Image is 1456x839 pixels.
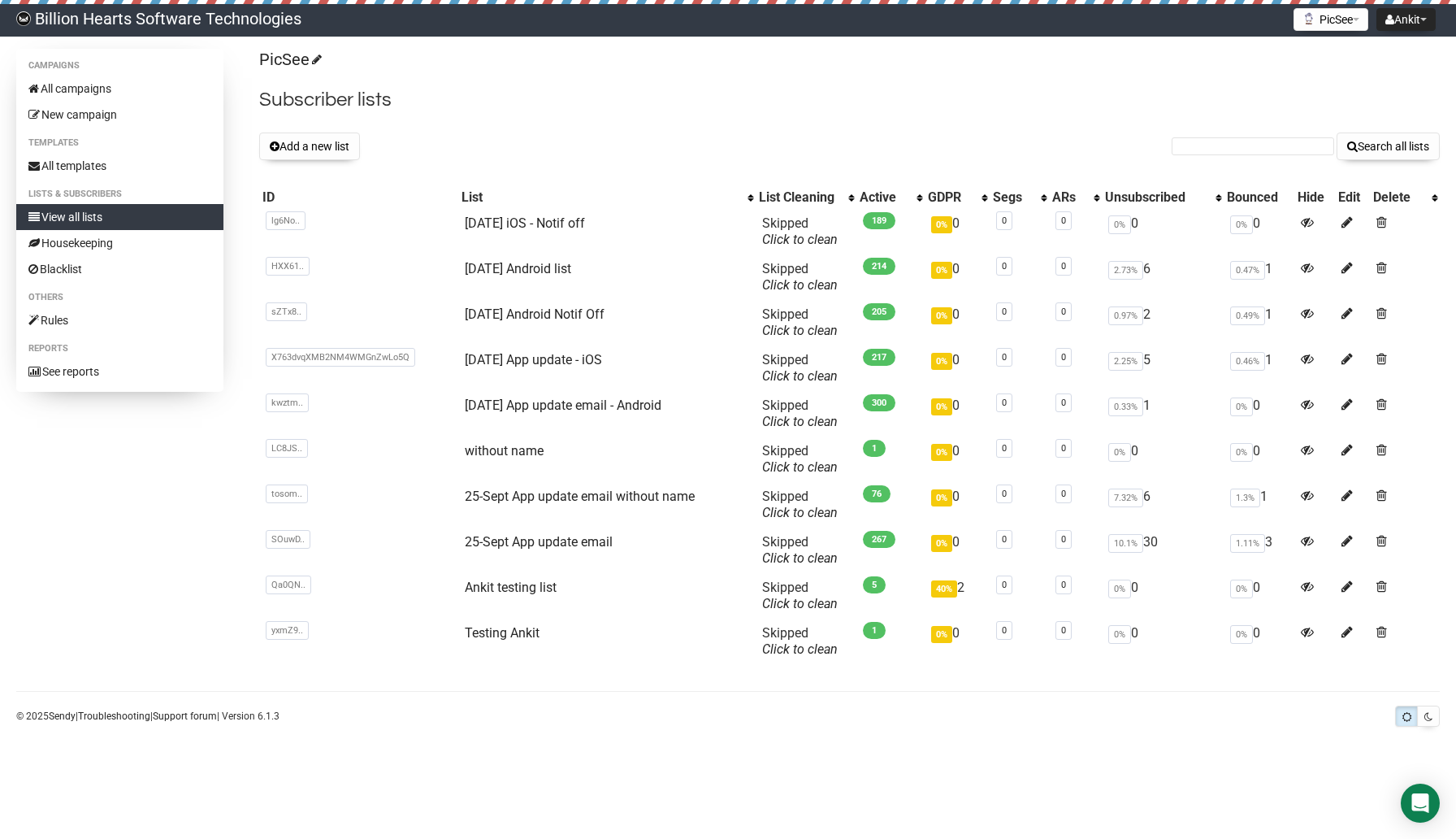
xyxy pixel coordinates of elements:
button: Add a new list [259,133,360,160]
th: Unsubscribed: No sort applied, activate to apply an ascending sort [1102,186,1224,209]
div: GDPR [928,189,973,206]
span: 0% [1230,443,1253,462]
span: 0.47% [1230,261,1265,280]
div: Delete [1373,189,1423,206]
a: 0 [1002,215,1007,226]
li: Reports [16,339,223,359]
span: 0% [931,535,952,552]
div: Active [860,189,908,206]
button: Search all lists [1337,133,1440,160]
span: 5 [863,576,886,593]
td: 2 [1102,300,1224,346]
td: 0 [1224,209,1294,254]
td: 3 [1224,528,1294,573]
a: 0 [1061,261,1066,272]
td: 0 [925,300,990,346]
a: 0 [1002,580,1007,590]
button: PicSee [1293,8,1368,31]
th: List Cleaning: No sort applied, activate to apply an ascending sort [756,186,856,209]
td: 0 [925,482,990,528]
span: 0% [931,353,952,370]
span: 0% [1230,625,1253,644]
a: Click to clean [762,641,838,657]
td: 0 [925,437,990,482]
td: 0 [925,254,990,300]
a: Testing Ankit [465,625,539,641]
a: 0 [1061,489,1066,499]
a: 0 [1061,398,1066,408]
a: 0 [1061,352,1066,363]
div: List Cleaning [759,189,840,206]
a: Support forum [153,711,217,722]
span: HXX61.. [266,257,310,276]
span: 0% [1230,580,1253,598]
span: 0% [1230,215,1253,234]
th: Active: No sort applied, activate to apply an ascending sort [856,186,925,209]
th: ARs: No sort applied, activate to apply an ascending sort [1049,186,1102,209]
div: ID [262,189,455,206]
li: Others [16,288,223,307]
a: 0 [1002,443,1007,454]
td: 1 [1224,254,1294,300]
a: Troubleshooting [78,711,150,722]
th: Hide: No sort applied, sorting is disabled [1294,186,1335,209]
span: 217 [863,349,895,366]
td: 5 [1102,346,1224,391]
a: See reports [16,359,223,385]
a: [DATE] Android list [465,261,571,276]
td: 0 [925,391,990,437]
th: Bounced: No sort applied, sorting is disabled [1224,186,1294,209]
td: 0 [925,619,990,664]
th: Segs: No sort applied, activate to apply an ascending sort [990,186,1049,209]
div: Bounced [1227,189,1291,206]
span: Skipped [762,580,838,611]
h2: Subscriber lists [259,85,1440,115]
div: Unsubscribed [1105,189,1207,206]
td: 0 [1224,619,1294,664]
a: 0 [1061,534,1066,545]
span: Skipped [762,534,838,566]
a: Click to clean [762,277,838,293]
a: 0 [1061,443,1066,454]
a: 0 [1061,215,1066,226]
span: 0% [931,262,952,279]
a: 0 [1061,580,1066,590]
a: [DATE] App update - iOS [465,352,602,367]
span: 40% [931,580,957,598]
a: 25-Sept App update email [465,534,613,550]
a: Click to clean [762,550,838,566]
span: 300 [863,394,895,411]
a: Click to clean [762,368,838,384]
td: 0 [1224,391,1294,437]
th: List: No sort applied, activate to apply an ascending sort [458,186,756,209]
span: 0.46% [1230,352,1265,371]
a: [DATE] Android Notif Off [465,306,604,322]
a: Sendy [49,711,76,722]
a: 0 [1061,306,1066,317]
td: 1 [1224,482,1294,528]
a: Click to clean [762,323,838,338]
a: Blacklist [16,256,223,282]
td: 0 [1102,619,1224,664]
span: 267 [863,531,895,548]
th: ID: No sort applied, sorting is disabled [259,186,458,209]
span: Skipped [762,306,838,338]
th: GDPR: No sort applied, activate to apply an ascending sort [925,186,990,209]
a: Click to clean [762,414,838,429]
span: Skipped [762,261,838,293]
a: View all lists [16,204,223,230]
span: 0% [931,307,952,324]
td: 30 [1102,528,1224,573]
p: © 2025 | | | Version 6.1.3 [16,707,279,725]
a: 0 [1002,306,1007,317]
span: Skipped [762,398,838,429]
a: [DATE] App update email - Android [465,398,661,413]
span: 0.33% [1108,398,1143,416]
span: 0% [1108,215,1131,234]
img: 1.png [1302,12,1315,25]
span: 10.1% [1108,534,1143,553]
a: New campaign [16,102,223,128]
span: Skipped [762,443,838,475]
span: lg6No.. [266,211,305,230]
td: 0 [1102,209,1224,254]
